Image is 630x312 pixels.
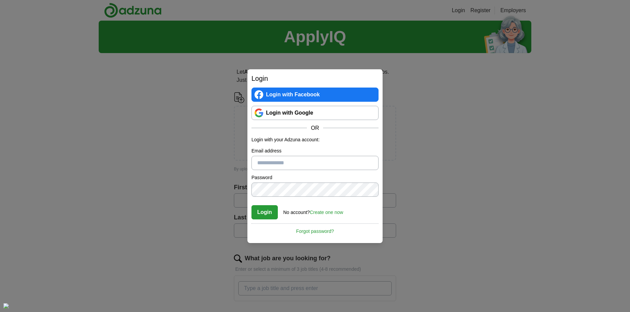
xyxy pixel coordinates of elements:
a: Login with Facebook [251,88,379,102]
label: Email address [251,147,379,154]
div: Cookie consent button [3,303,9,309]
p: Login with your Adzuna account: [251,136,379,143]
span: OR [307,124,323,132]
img: Cookie%20settings [3,303,9,309]
h2: Login [251,73,379,83]
button: Login [251,205,278,219]
a: Forgot password? [251,223,379,235]
div: No account? [283,205,343,216]
a: Login with Google [251,106,379,120]
label: Password [251,174,379,181]
a: Create one now [310,210,343,215]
